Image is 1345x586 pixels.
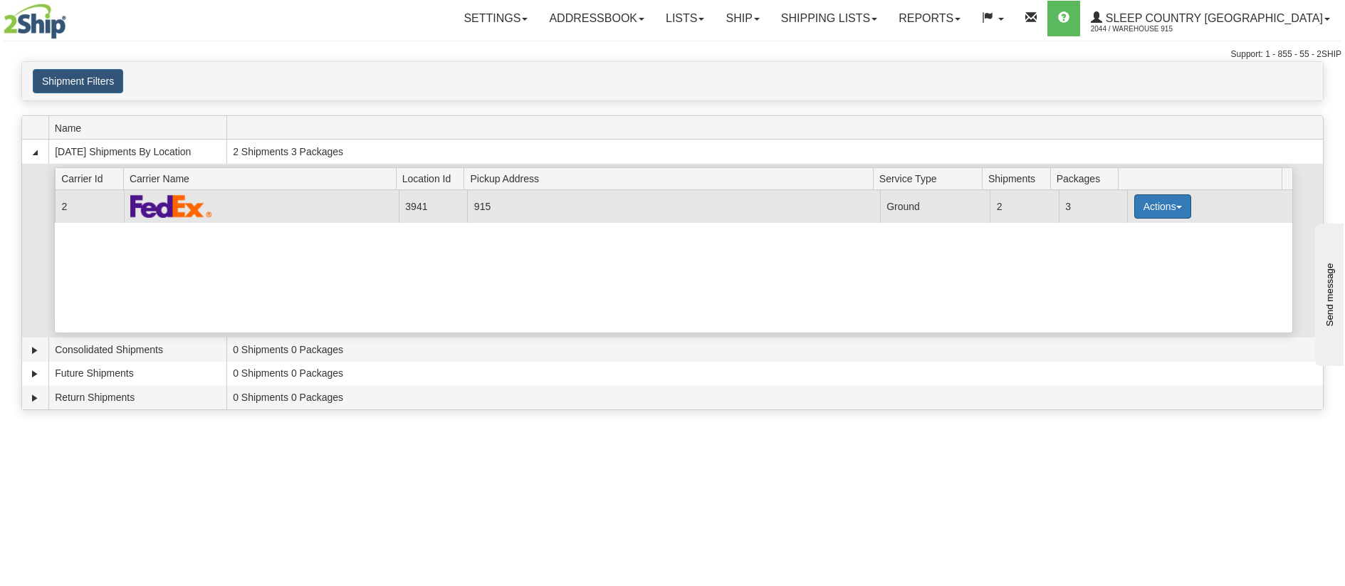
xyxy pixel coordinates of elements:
span: Name [55,117,226,139]
a: Sleep Country [GEOGRAPHIC_DATA] 2044 / Warehouse 915 [1080,1,1341,36]
td: 2 Shipments 3 Packages [226,140,1323,164]
a: Lists [655,1,715,36]
span: Carrier Id [61,167,123,189]
span: Sleep Country [GEOGRAPHIC_DATA] [1102,12,1323,24]
td: Ground [880,190,990,222]
div: Send message [11,12,132,23]
td: Consolidated Shipments [48,338,226,362]
td: 2 [990,190,1059,222]
td: Future Shipments [48,362,226,386]
a: Reports [888,1,971,36]
a: Expand [28,391,42,405]
span: Shipments [988,167,1050,189]
td: 2 [55,190,124,222]
span: 2044 / Warehouse 915 [1091,22,1198,36]
td: 915 [467,190,879,222]
img: logo2044.jpg [4,4,66,39]
span: Carrier Name [130,167,396,189]
iframe: chat widget [1312,220,1344,365]
td: 0 Shipments 0 Packages [226,338,1323,362]
a: Collapse [28,145,42,159]
a: Addressbook [538,1,655,36]
a: Shipping lists [770,1,888,36]
div: Support: 1 - 855 - 55 - 2SHIP [4,48,1341,61]
td: 3941 [399,190,468,222]
td: 0 Shipments 0 Packages [226,385,1323,409]
span: Pickup Address [470,167,873,189]
a: Expand [28,343,42,357]
span: Service Type [879,167,983,189]
td: 0 Shipments 0 Packages [226,362,1323,386]
span: Location Id [402,167,464,189]
a: Settings [453,1,538,36]
td: 3 [1059,190,1128,222]
td: Return Shipments [48,385,226,409]
a: Expand [28,367,42,381]
img: FedEx Express® [130,194,212,218]
span: Packages [1057,167,1119,189]
td: [DATE] Shipments By Location [48,140,226,164]
a: Ship [715,1,770,36]
button: Shipment Filters [33,69,123,93]
button: Actions [1134,194,1191,219]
